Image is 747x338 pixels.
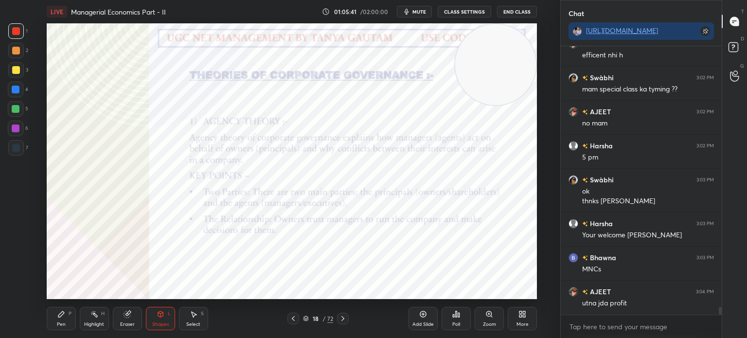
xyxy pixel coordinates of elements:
div: 2 [8,43,28,58]
div: utna jda profit [582,299,714,308]
h6: AJEET [588,107,611,117]
div: Select [186,322,200,327]
div: grid [561,46,722,315]
h6: AJEET [588,286,611,297]
div: / [322,316,325,321]
div: 3:02 PM [696,109,714,115]
img: no-rating-badge.077c3623.svg [582,221,588,227]
div: 3:03 PM [696,255,714,261]
img: no-rating-badge.077c3623.svg [582,178,588,183]
p: G [740,62,744,70]
img: b4263d946f1245789809af6d760ec954.jpg [572,26,582,36]
p: D [741,35,744,42]
div: Zoom [483,322,496,327]
div: 5 [8,101,28,117]
h6: Harsha [588,218,613,229]
h6: Bhawna [588,252,616,263]
img: f18a2e715e12460c841e5ba11af8d378.jpg [569,287,578,297]
div: 6 [8,121,28,136]
div: Highlight [84,322,104,327]
a: [URL][DOMAIN_NAME] [586,26,658,35]
div: ok [582,187,714,196]
div: Poll [452,322,460,327]
img: no-rating-badge.077c3623.svg [582,75,588,81]
div: 3:04 PM [696,289,714,295]
h6: Swàbhi [588,72,614,83]
div: 3:02 PM [696,75,714,81]
div: Eraser [120,322,135,327]
div: More [516,322,529,327]
p: Chat [561,0,592,26]
img: no-rating-badge.077c3623.svg [582,109,588,115]
div: Your welcome [PERSON_NAME] [582,231,714,240]
p: T [741,8,744,15]
div: Add Slide [412,322,434,327]
div: P [69,311,71,316]
div: H [101,311,105,316]
div: 3:03 PM [696,177,714,183]
button: CLASS SETTINGS [438,6,491,18]
div: 18 [311,316,320,321]
h6: Swàbhi [588,175,614,185]
div: 3 [8,62,28,78]
div: 72 [327,314,333,323]
div: 7 [8,140,28,156]
div: L [168,311,171,316]
img: 1c7b2eca130144e79ba477ebbf627f45.96648905_3 [569,253,578,263]
div: MNCs [582,265,714,274]
div: efficent nhi h [582,51,714,60]
img: f18a2e715e12460c841e5ba11af8d378.jpg [569,107,578,117]
h6: Harsha [588,141,613,151]
button: mute [397,6,432,18]
div: S [201,311,204,316]
img: no-rating-badge.077c3623.svg [582,289,588,295]
div: thnks [PERSON_NAME] [582,196,714,206]
div: Pen [57,322,66,327]
div: 4 [8,82,28,97]
div: 3:03 PM [696,221,714,227]
img: default.png [569,141,578,151]
img: 3 [569,73,578,83]
div: 1 [8,23,28,39]
img: no-rating-badge.077c3623.svg [582,255,588,261]
h4: Managerial Economics Part - II [71,7,166,17]
div: Shapes [152,322,169,327]
button: End Class [497,6,537,18]
img: default.png [569,219,578,229]
span: mute [412,8,426,15]
img: 3 [569,175,578,185]
div: LIVE [47,6,67,18]
img: no-rating-badge.077c3623.svg [582,143,588,149]
div: 5 pm [582,153,714,162]
div: 3:02 PM [696,143,714,149]
div: mam special class ka tyming ?? [582,85,714,94]
div: no mam [582,119,714,128]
